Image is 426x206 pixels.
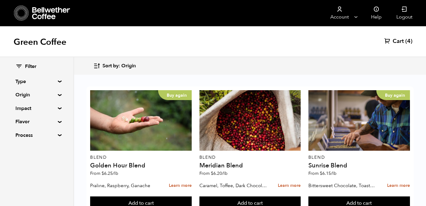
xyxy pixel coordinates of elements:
[102,170,118,176] bdi: 6.25
[308,170,336,176] span: From
[15,118,58,125] summary: Flavor
[376,90,410,100] p: Buy again
[90,90,192,151] a: Buy again
[113,170,118,176] span: /lb
[90,170,118,176] span: From
[15,105,58,112] summary: Impact
[90,162,192,169] h4: Golden Hour Blend
[222,170,228,176] span: /lb
[331,170,336,176] span: /lb
[158,90,192,100] p: Buy again
[199,155,301,160] p: Blend
[199,170,228,176] span: From
[384,38,412,45] a: Cart (4)
[15,91,58,99] summary: Origin
[320,170,336,176] bdi: 6.15
[387,179,410,192] a: Learn more
[308,162,410,169] h4: Sunrise Blend
[93,59,136,73] button: Sort by: Origin
[102,170,104,176] span: $
[199,162,301,169] h4: Meridian Blend
[308,155,410,160] p: Blend
[308,181,378,190] p: Bittersweet Chocolate, Toasted Marshmallow, Candied Orange, Praline
[14,36,66,48] h1: Green Coffee
[308,90,410,151] a: Buy again
[15,78,58,85] summary: Type
[211,170,228,176] bdi: 6.20
[25,63,36,70] span: Filter
[211,170,213,176] span: $
[90,181,159,190] p: Praline, Raspberry, Ganache
[90,155,192,160] p: Blend
[102,63,136,69] span: Sort by: Origin
[199,181,269,190] p: Caramel, Toffee, Dark Chocolate
[405,38,412,45] span: (4)
[393,38,404,45] span: Cart
[278,179,301,192] a: Learn more
[15,132,58,139] summary: Process
[320,170,322,176] span: $
[169,179,192,192] a: Learn more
